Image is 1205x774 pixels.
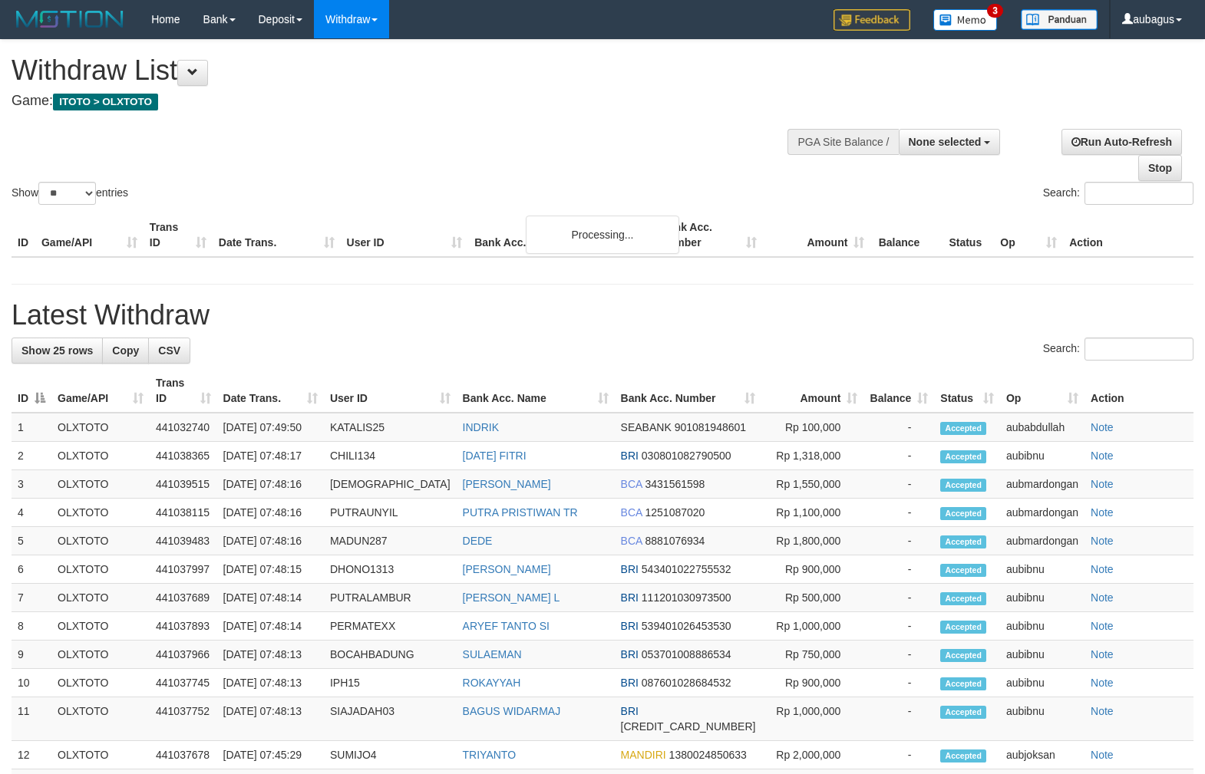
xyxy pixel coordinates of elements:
[51,499,150,527] td: OLXTOTO
[213,213,341,257] th: Date Trans.
[217,584,324,612] td: [DATE] 07:48:14
[217,555,324,584] td: [DATE] 07:48:15
[463,506,578,519] a: PUTRA PRISTIWAN TR
[934,369,1000,413] th: Status: activate to sort column ascending
[217,499,324,527] td: [DATE] 07:48:16
[12,641,51,669] td: 9
[761,555,863,584] td: Rp 900,000
[909,136,982,148] span: None selected
[150,584,217,612] td: 441037689
[463,749,517,761] a: TRIYANTO
[463,478,551,490] a: [PERSON_NAME]
[324,697,457,741] td: SIAJADAH03
[1084,369,1193,413] th: Action
[12,369,51,413] th: ID: activate to sort column descending
[863,697,934,741] td: -
[761,641,863,669] td: Rp 750,000
[150,369,217,413] th: Trans ID: activate to sort column ascending
[12,527,51,555] td: 5
[12,55,788,86] h1: Withdraw List
[642,677,731,689] span: Copy 087601028684532 to clipboard
[761,499,863,527] td: Rp 1,100,000
[1000,641,1084,669] td: aubibnu
[645,478,705,490] span: Copy 3431561598 to clipboard
[148,338,190,364] a: CSV
[1000,741,1084,769] td: aubjoksan
[463,648,522,660] a: SULAEMAN
[863,499,934,527] td: -
[51,584,150,612] td: OLXTOTO
[675,421,746,433] span: Copy 901081948601 to clipboard
[621,535,642,547] span: BCA
[324,470,457,499] td: [DEMOGRAPHIC_DATA]
[341,213,469,257] th: User ID
[217,527,324,555] td: [DATE] 07:48:16
[761,697,863,741] td: Rp 1,000,000
[12,413,51,442] td: 1
[761,527,863,555] td: Rp 1,800,000
[621,648,639,660] span: BRI
[324,413,457,442] td: KATALIS25
[51,413,150,442] td: OLXTOTO
[1084,182,1193,205] input: Search:
[863,612,934,641] td: -
[12,182,128,205] label: Show entries
[150,470,217,499] td: 441039515
[21,344,93,357] span: Show 25 rows
[940,422,986,435] span: Accepted
[1063,213,1193,257] th: Action
[1000,669,1084,697] td: aubibnu
[1091,563,1114,575] a: Note
[150,499,217,527] td: 441038115
[324,612,457,641] td: PERMATEXX
[150,669,217,697] td: 441037745
[621,450,639,462] span: BRI
[1000,470,1084,499] td: aubmardongan
[642,591,731,604] span: Copy 111201030973500 to clipboard
[463,591,560,604] a: [PERSON_NAME] L
[217,669,324,697] td: [DATE] 07:48:13
[150,641,217,669] td: 441037966
[642,648,731,660] span: Copy 053701008886534 to clipboard
[324,555,457,584] td: DHONO1313
[324,499,457,527] td: PUTRAUNYIL
[1091,620,1114,632] a: Note
[761,413,863,442] td: Rp 100,000
[1043,182,1193,205] label: Search:
[150,741,217,769] td: 441037678
[324,641,457,669] td: BOCAHBADUNG
[217,413,324,442] td: [DATE] 07:49:50
[1091,506,1114,519] a: Note
[1091,749,1114,761] a: Note
[51,641,150,669] td: OLXTOTO
[863,413,934,442] td: -
[463,677,521,689] a: ROKAYYAH
[863,527,934,555] td: -
[324,527,457,555] td: MADUN287
[642,563,731,575] span: Copy 543401022755532 to clipboard
[1000,584,1084,612] td: aubibnu
[645,506,705,519] span: Copy 1251087020 to clipboard
[463,563,551,575] a: [PERSON_NAME]
[863,369,934,413] th: Balance: activate to sort column ascending
[217,369,324,413] th: Date Trans.: activate to sort column ascending
[863,669,934,697] td: -
[655,213,763,257] th: Bank Acc. Number
[1000,612,1084,641] td: aubibnu
[51,697,150,741] td: OLXTOTO
[1000,527,1084,555] td: aubmardongan
[1138,155,1182,181] a: Stop
[642,620,731,632] span: Copy 539401026453530 to clipboard
[112,344,139,357] span: Copy
[621,705,639,717] span: BRI
[863,442,934,470] td: -
[642,450,731,462] span: Copy 030801082790500 to clipboard
[463,450,527,462] a: [DATE] FITRI
[324,584,457,612] td: PUTRALAMBUR
[940,535,986,548] span: Accepted
[761,741,863,769] td: Rp 2,000,000
[468,213,654,257] th: Bank Acc. Name
[12,499,51,527] td: 4
[158,344,180,357] span: CSV
[38,182,96,205] select: Showentries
